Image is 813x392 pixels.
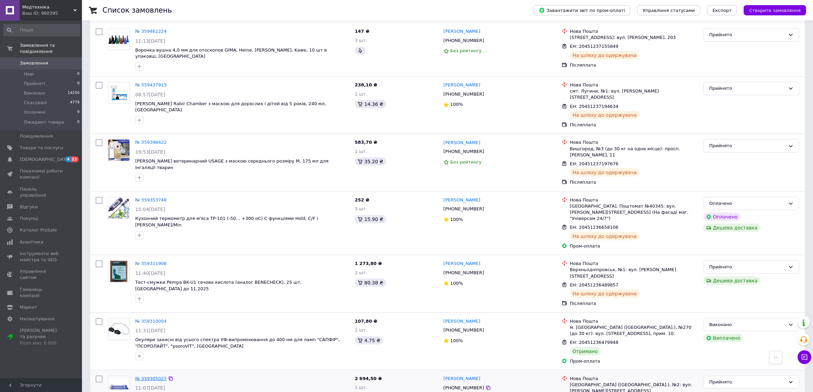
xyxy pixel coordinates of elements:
div: 15.90 ₴ [355,215,386,223]
div: 14.36 ₴ [355,100,386,108]
a: Створити замовлення [737,8,806,13]
div: Нова Пошта [570,261,698,267]
img: Фото товару [108,323,129,335]
span: 4 [65,156,71,162]
span: Аналітика [20,239,43,245]
div: Оплачено [709,200,785,207]
a: Воронка вушна 4,0 мм для отоскопов GIMA, Heine, [PERSON_NAME], Kawe, 10 шт в упаковці, [GEOGRAPHI... [135,47,327,59]
div: Прийнято [709,142,785,150]
span: Покупці [20,215,38,222]
div: Вишгород, №3 (до 30 кг на одне місце): просп. [PERSON_NAME], 11 [570,146,698,158]
span: [DEMOGRAPHIC_DATA] [20,156,70,163]
button: Управління статусами [637,5,700,15]
span: 11:31[DATE] [135,328,165,333]
span: 0 [77,71,80,77]
button: Завантажити звіт по пром-оплаті [533,5,630,15]
span: 3 шт. [355,38,367,43]
span: [PERSON_NAME] ветеринарний USAGE з маскою середнього розміру M, 175 мл для інгаляції тварин [135,158,328,170]
span: Управління сайтом [20,268,63,281]
span: Гаманець компанії [20,286,63,299]
span: [PERSON_NAME] Rabir Chamber з маскою для дорослих і дітей від 5 років, 240 мл, [GEOGRAPHIC_DATA] [135,101,326,113]
span: Товари та послуги [20,145,63,151]
div: Верхньодніпровськ, №1: вул. [PERSON_NAME][STREET_ADDRESS] [570,267,698,279]
span: Створити замовлення [749,8,801,13]
div: Prom мікс 6 000 [20,340,63,346]
span: 11:07[DATE] [135,385,165,391]
div: Прийнято [709,379,785,386]
span: 107,80 ₴ [355,319,377,324]
span: 1 273,80 ₴ [355,261,382,266]
div: 4.75 ₴ [355,336,383,345]
a: [PERSON_NAME] [444,318,480,325]
span: 1 шт. [355,92,367,97]
span: 1 шт. [355,385,367,390]
div: На шляху до одержувача [570,111,640,119]
button: Створити замовлення [744,5,806,15]
div: Нова Пошта [570,82,698,88]
span: [PERSON_NAME] та рахунки [20,327,63,346]
a: Фото товару [108,318,130,340]
span: [PHONE_NUMBER] [444,270,484,275]
span: 19:53[DATE] [135,149,165,155]
div: Прийнято [709,31,785,39]
a: [PERSON_NAME] [444,261,480,267]
img: Фото товару [108,82,129,103]
span: Каталог ProSale [20,227,57,233]
a: № 359310004 [135,319,167,324]
span: 15:04[DATE] [135,207,165,212]
a: Фото товару [108,28,130,50]
a: [PERSON_NAME] [444,28,480,35]
button: Чат з покупцем [798,350,811,364]
span: Маркет [20,304,37,310]
div: Післяплата [570,300,698,307]
div: Нова Пошта [570,139,698,145]
img: Фото товару [108,31,129,47]
div: Нова Пошта [570,197,698,203]
div: Ваш ID: 960395 [22,10,82,16]
span: Панель управління [20,186,63,198]
span: 23 [71,156,79,162]
span: Замовлення та повідомлення [20,42,82,55]
div: Дешева доставка [703,224,760,232]
span: Інструменти веб-майстра та SEO [20,251,63,263]
span: 100% [450,217,463,222]
span: Медтехніка [22,4,73,10]
img: Фото товару [108,197,129,219]
span: 4779 [70,100,80,106]
span: [PHONE_NUMBER] [444,38,484,43]
span: Налаштування [20,316,55,322]
span: ЕН: 20451236658106 [570,225,618,230]
span: 100% [450,338,463,343]
span: 0 [77,119,80,125]
span: 238,10 ₴ [355,82,377,87]
div: 35.20 ₴ [355,157,386,166]
span: [PHONE_NUMBER] [444,149,484,154]
a: № 359311906 [135,261,167,266]
span: Окуляри захисні від усього спектра УФ-випромінювання до 400 нм для ламп "САПФІР", "ПСОРОЛАЙТ", "p... [135,337,340,349]
span: Ожидают товара [24,119,64,125]
div: Прийнято [709,85,785,92]
span: 100% [450,281,463,286]
div: [GEOGRAPHIC_DATA], Поштомат №40345: вул. [PERSON_NAME][STREET_ADDRESS] (На фасаді маг. "Універсам... [570,203,698,222]
div: Нова Пошта [570,28,698,34]
span: 1 шт. [355,327,367,333]
span: Нові [24,71,34,77]
a: Фото товару [108,197,130,219]
h1: Список замовлень [102,6,172,14]
a: № 359398422 [135,140,167,145]
span: 11:40[DATE] [135,270,165,276]
span: ЕН: 20451236489857 [570,282,618,288]
a: Кухонний термометр для м'яса TP-101 (-50... +300 oC) C функціями Hold, C/F і [PERSON_NAME]/Min [135,216,318,227]
span: ЕН: 20451236479948 [570,340,618,345]
span: Скасовані [24,100,47,106]
span: 1 шт. [355,149,367,154]
div: Післяплата [570,179,698,185]
button: Експорт [707,5,737,15]
span: Виконані [24,90,45,96]
a: [PERSON_NAME] [444,140,480,146]
div: м. [GEOGRAPHIC_DATA] ([GEOGRAPHIC_DATA].), №270 (до 30 кг): вул. [STREET_ADDRESS], прим. 10 [570,324,698,337]
a: № 359462224 [135,29,167,34]
a: [PERSON_NAME] [444,82,480,88]
div: На шляху до одержувача [570,168,640,177]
